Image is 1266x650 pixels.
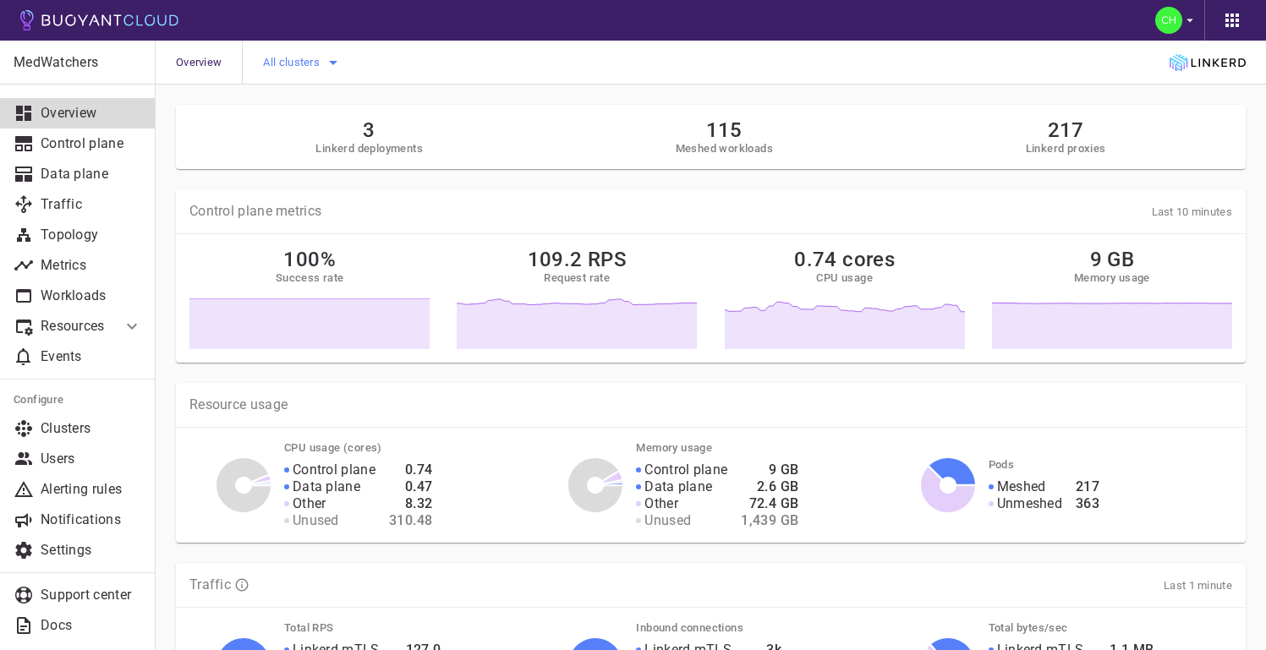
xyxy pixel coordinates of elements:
svg: TLS data is compiled from traffic seen by Linkerd proxies. RPS and TCP bytes reflect both inbound... [234,577,249,593]
p: Docs [41,617,142,634]
p: Settings [41,542,142,559]
h2: 217 [1026,118,1106,142]
h4: 363 [1076,495,1099,512]
p: Control plane [41,135,142,152]
span: All clusters [263,56,323,69]
p: Control plane metrics [189,203,321,220]
a: 109.2 RPSRequest rate [457,248,697,349]
h4: 9 GB [741,462,798,478]
p: Other [644,495,678,512]
p: Control plane [293,462,375,478]
p: Data plane [644,478,712,495]
p: MedWatchers [14,54,141,71]
p: Clusters [41,420,142,437]
h2: 0.74 cores [794,248,895,271]
p: Alerting rules [41,481,142,498]
h4: 310.48 [389,512,432,529]
a: 9 GBMemory usage [992,248,1232,349]
h5: Success rate [276,271,344,285]
p: Traffic [189,576,231,593]
p: Metrics [41,257,142,274]
h5: Linkerd proxies [1026,142,1106,156]
p: Meshed [997,478,1046,495]
a: 0.74 coresCPU usage [725,248,965,349]
h4: 1,439 GB [741,512,798,529]
p: Events [41,348,142,365]
p: Unused [644,512,691,529]
button: All clusters [263,50,343,75]
h4: 0.47 [389,478,432,495]
a: 100%Success rate [189,248,430,349]
h2: 100% [283,248,336,271]
h2: 3 [315,118,423,142]
p: Resources [41,318,108,335]
h4: 72.4 GB [741,495,798,512]
h2: 109.2 RPS [528,248,628,271]
p: Unused [293,512,339,529]
span: Last 1 minute [1164,579,1232,592]
p: Traffic [41,196,142,213]
h2: 9 GB [1090,248,1135,271]
h4: 8.32 [389,495,432,512]
p: Other [293,495,326,512]
h4: 2.6 GB [741,478,798,495]
h5: Memory usage [1074,271,1150,285]
h5: Meshed workloads [676,142,773,156]
h2: 115 [676,118,773,142]
p: Control plane [644,462,727,478]
p: Data plane [41,166,142,183]
p: Topology [41,227,142,243]
h4: 217 [1076,478,1099,495]
p: Workloads [41,287,142,304]
h5: Linkerd deployments [315,142,423,156]
p: Overview [41,105,142,122]
span: Last 10 minutes [1152,205,1233,218]
h5: CPU usage [816,271,873,285]
p: Data plane [293,478,360,495]
h4: 0.74 [389,462,432,478]
span: Overview [176,41,242,85]
p: Resource usage [189,396,1232,413]
p: Unmeshed [997,495,1062,512]
h5: Request rate [544,271,610,285]
p: Support center [41,587,142,604]
img: Chris Armstrong [1155,7,1182,34]
h5: Configure [14,393,142,407]
p: Notifications [41,511,142,528]
p: Users [41,451,142,467]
